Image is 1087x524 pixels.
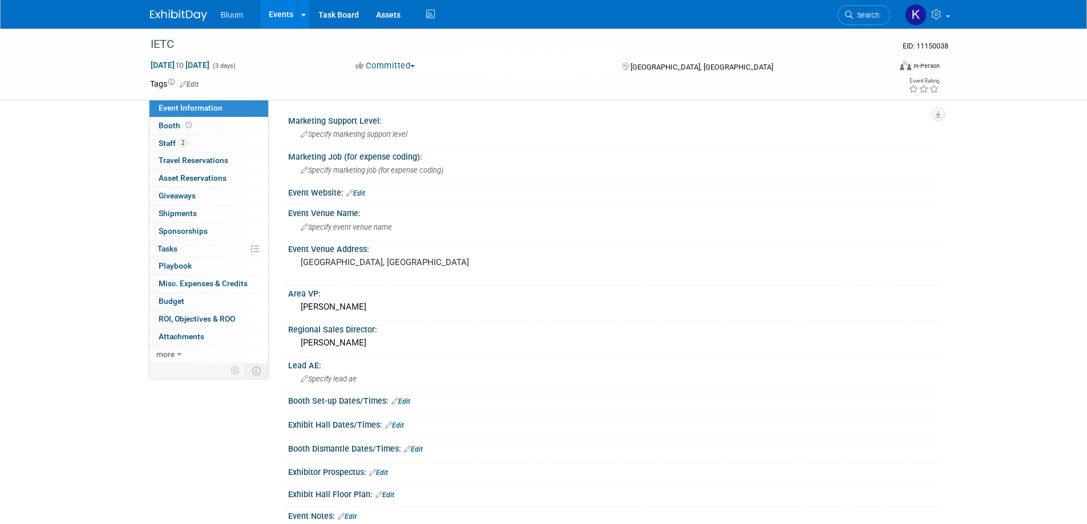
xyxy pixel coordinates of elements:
[385,421,404,429] a: Edit
[903,42,948,50] span: Event ID: 11150038
[823,59,940,76] div: Event Format
[159,261,192,270] span: Playbook
[288,507,938,522] div: Event Notes:
[288,392,938,407] div: Booth Set-up Dates/Times:
[301,166,443,174] span: Specify marketing job (for expense coding)
[853,11,879,19] span: Search
[149,205,268,222] a: Shipments
[288,440,938,455] div: Booth Dismantle Dates/Times:
[404,445,423,453] a: Edit
[221,10,244,19] span: Bluum
[149,311,268,328] a: ROI, Objectives & ROO
[301,257,546,267] pre: [GEOGRAPHIC_DATA], [GEOGRAPHIC_DATA]
[375,491,394,499] a: Edit
[179,139,187,147] span: 2
[631,63,773,71] span: [GEOGRAPHIC_DATA], [GEOGRAPHIC_DATA]
[159,209,197,218] span: Shipments
[288,357,938,371] div: Lead AE:
[297,298,929,316] div: [PERSON_NAME]
[159,279,248,288] span: Misc. Expenses & Credits
[175,60,185,70] span: to
[905,4,927,26] img: Kellie Noller
[288,241,938,255] div: Event Venue Address:
[150,78,199,90] td: Tags
[157,244,177,253] span: Tasks
[288,321,938,335] div: Regional Sales Director:
[180,80,199,88] a: Edit
[149,258,268,275] a: Playbook
[149,275,268,293] a: Misc. Expenses & Credits
[301,223,392,231] span: Specify event venue name
[159,332,204,341] span: Attachments
[159,191,196,200] span: Giveaways
[297,334,929,352] div: [PERSON_NAME]
[159,296,184,306] span: Budget
[900,61,911,70] img: Format-Inperson.png
[288,184,938,199] div: Event Website:
[159,156,228,165] span: Travel Reservations
[149,188,268,205] a: Giveaways
[159,226,208,235] span: Sponsorships
[149,241,268,258] a: Tasks
[159,173,227,182] span: Asset Reservations
[149,152,268,169] a: Travel Reservations
[288,486,938,501] div: Exhibit Hall Floor Plan:
[159,314,235,323] span: ROI, Objectives & ROO
[338,513,357,521] a: Edit
[301,375,357,383] span: Specify lead ae
[149,346,268,363] a: more
[288,205,938,219] div: Event Venue Name:
[913,62,940,70] div: In-Person
[288,285,938,299] div: Area VP:
[245,363,268,378] td: Toggle Event Tabs
[288,112,938,127] div: Marketing Support Level:
[159,103,223,112] span: Event Information
[288,416,938,431] div: Exhibit Hall Dates/Times:
[156,350,175,359] span: more
[149,135,268,152] a: Staff2
[183,121,194,129] span: Booth not reserved yet
[288,464,938,478] div: Exhibitor Prospectus:
[149,223,268,240] a: Sponsorships
[159,121,194,130] span: Booth
[147,34,873,55] div: IETC
[150,60,210,70] span: [DATE] [DATE]
[908,78,939,84] div: Event Rating
[159,139,187,148] span: Staff
[346,189,365,197] a: Edit
[225,363,245,378] td: Personalize Event Tab Strip
[149,170,268,187] a: Asset Reservations
[212,62,236,70] span: (3 days)
[301,130,407,139] span: Specify marketing support level
[288,148,938,163] div: Marketing Job (for expense coding):
[150,10,207,21] img: ExhibitDay
[149,100,268,117] a: Event Information
[369,469,388,477] a: Edit
[391,397,410,405] a: Edit
[351,60,419,72] button: Committed
[149,293,268,310] a: Budget
[149,328,268,346] a: Attachments
[149,117,268,135] a: Booth
[838,5,890,25] a: Search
